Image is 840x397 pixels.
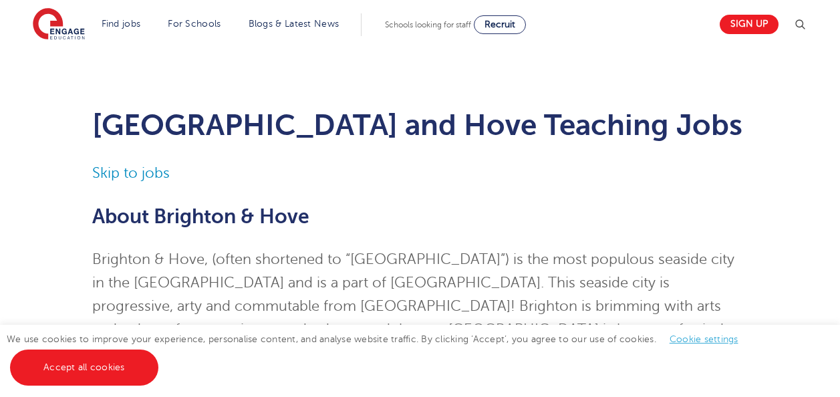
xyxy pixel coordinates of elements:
[720,15,779,34] a: Sign up
[102,19,141,29] a: Find jobs
[33,8,85,41] img: Engage Education
[92,165,170,181] a: Skip to jobs
[92,108,748,142] h1: [GEOGRAPHIC_DATA] and Hove Teaching Jobs
[474,15,526,34] a: Recruit
[92,205,748,228] h2: About Brighton & Hove
[484,19,515,29] span: Recruit
[249,19,339,29] a: Blogs & Latest News
[670,334,738,344] a: Cookie settings
[385,20,471,29] span: Schools looking for staff
[168,19,221,29] a: For Schools
[10,350,158,386] a: Accept all cookies
[7,334,752,372] span: We use cookies to improve your experience, personalise content, and analyse website traffic. By c...
[92,248,748,388] p: Brighton & Hove, (often shortened to “[GEOGRAPHIC_DATA]”) is the most populous seaside city in th...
